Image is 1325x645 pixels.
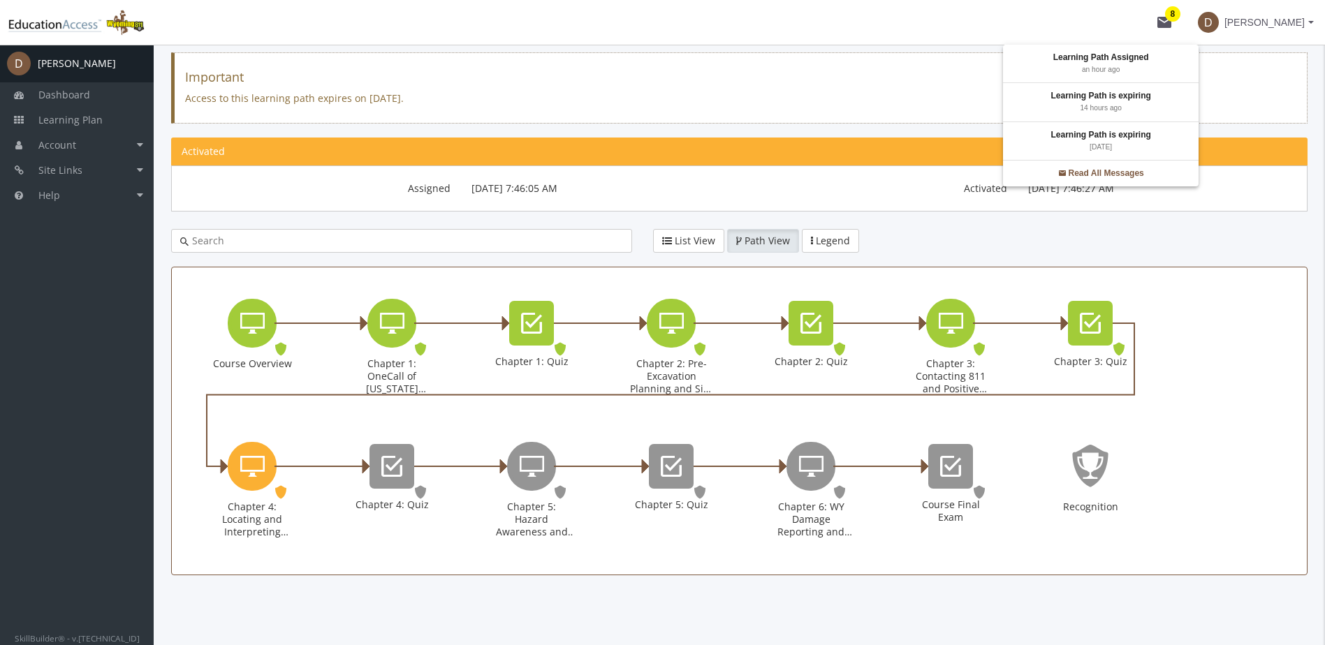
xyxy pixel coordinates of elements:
[1082,66,1120,73] small: an hour ago
[1051,130,1150,140] strong: Learning Path is expiring
[1069,168,1144,178] strong: Read All Messages
[1090,143,1112,151] small: [DATE]
[1080,104,1121,112] small: 14 hours ago
[1051,91,1150,101] strong: Learning Path is expiring
[1058,168,1067,179] mat-icon: mail
[1053,52,1149,62] strong: Learning Path Assigned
